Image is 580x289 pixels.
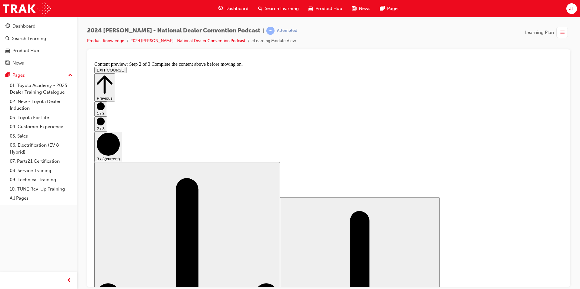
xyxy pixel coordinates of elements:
[5,48,10,54] span: car-icon
[5,61,10,66] span: news-icon
[2,70,75,81] button: Pages
[7,184,75,194] a: 10. TUNE Rev-Up Training
[7,157,75,166] a: 07. Parts21 Certification
[2,8,35,14] button: EXIT COURSE
[263,27,264,34] span: |
[2,73,30,103] button: 3 / 3(current)
[7,166,75,175] a: 08. Service Training
[2,58,15,73] button: 2 / 3
[67,277,71,284] span: prev-icon
[7,141,75,157] a: 06. Electrification (EV & Hybrid)
[5,37,21,42] span: Previous
[12,23,35,30] div: Dashboard
[12,35,46,42] div: Search Learning
[359,5,370,12] span: News
[12,47,39,54] div: Product Hub
[304,2,347,15] a: car-iconProduct Hub
[315,5,342,12] span: Product Hub
[380,5,385,12] span: pages-icon
[2,45,75,56] a: Product Hub
[2,58,75,69] a: News
[251,38,296,45] li: eLearning Module View
[218,5,223,12] span: guage-icon
[258,5,262,12] span: search-icon
[347,2,375,15] a: news-iconNews
[352,5,356,12] span: news-icon
[87,27,260,34] span: 2024 [PERSON_NAME] - National Dealer Convention Podcast
[525,27,570,38] button: Learning Plan
[309,5,313,12] span: car-icon
[5,98,13,102] span: 3 / 3
[253,2,304,15] a: search-iconSearch Learning
[7,81,75,97] a: 01. Toyota Academy - 2025 Dealer Training Catalogue
[525,29,554,36] span: Learning Plan
[2,33,75,44] a: Search Learning
[87,38,124,43] a: Product Knowledge
[130,38,245,43] a: 2024 [PERSON_NAME] - National Dealer Convention Podcast
[5,73,10,78] span: pages-icon
[2,2,471,8] div: Content preview: Step 2 of 3 Complete the content above before moving on.
[277,28,297,34] div: Attempted
[214,2,253,15] a: guage-iconDashboard
[2,21,75,32] a: Dashboard
[5,67,13,72] span: 2 / 3
[7,113,75,122] a: 03. Toyota For Life
[7,97,75,113] a: 02. New - Toyota Dealer Induction
[5,36,10,42] span: search-icon
[7,131,75,141] a: 05. Sales
[5,52,13,57] span: 1 / 3
[3,2,51,15] img: Trak
[2,19,75,70] button: DashboardSearch LearningProduct HubNews
[7,122,75,131] a: 04. Customer Experience
[375,2,404,15] a: pages-iconPages
[225,5,248,12] span: Dashboard
[68,71,72,79] span: up-icon
[560,29,565,36] span: list-icon
[12,72,25,79] div: Pages
[2,14,23,42] button: Previous
[2,42,15,58] button: 1 / 3
[5,24,10,29] span: guage-icon
[566,3,577,14] button: JT
[266,27,275,35] span: learningRecordVerb_ATTEMPT-icon
[7,175,75,184] a: 09. Technical Training
[387,5,400,12] span: Pages
[265,5,299,12] span: Search Learning
[12,60,24,67] div: News
[13,98,28,102] span: (current)
[569,5,574,12] span: JT
[7,194,75,203] a: All Pages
